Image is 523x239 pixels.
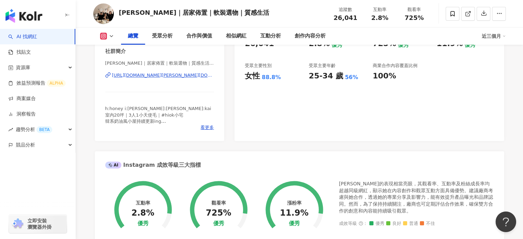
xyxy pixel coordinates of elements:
[405,14,424,21] span: 725%
[211,200,226,206] div: 觀看率
[295,32,326,40] div: 創作內容分析
[6,9,42,23] img: logo
[367,6,393,13] div: 互動率
[105,106,211,130] span: h:honey i:[PERSON_NAME]:[PERSON_NAME]:kai 室內20坪｜3人1小天使毛｜#hiok小宅 韓系奶油風小屋持續更新ing 聯絡信箱 [EMAIL_ADDRES...
[152,32,173,40] div: 受眾分析
[105,60,214,66] span: [PERSON_NAME]｜居家佈置｜軟裝選物｜質感生活 | [PERSON_NAME].[PERSON_NAME].girl
[331,41,342,49] div: 優秀
[262,74,281,81] div: 88.8%
[8,33,37,40] a: searchAI 找網紅
[136,200,150,206] div: 互動率
[482,31,506,42] div: 近三個月
[8,80,66,87] a: 效益預測報告ALPHA
[226,32,247,40] div: 相似網紅
[465,41,476,49] div: 優秀
[112,72,214,78] div: [URL][DOMAIN_NAME][PERSON_NAME][DOMAIN_NAME][PERSON_NAME]
[206,208,231,218] div: 725%
[420,221,435,226] span: 不佳
[309,71,343,82] div: 25-34 歲
[339,221,494,226] div: 成效等級 ：
[119,8,269,17] div: [PERSON_NAME]｜居家佈置｜軟裝選物｜質感生活
[105,161,201,169] div: Instagram 成效等級三大指標
[403,221,418,226] span: 普通
[245,71,260,82] div: 女性
[373,71,396,82] div: 100%
[280,208,308,218] div: 11.9%
[11,218,24,229] img: chrome extension
[8,95,36,102] a: 商案媒合
[398,41,409,49] div: 優秀
[369,221,384,226] span: 優秀
[93,3,114,24] img: KOL Avatar
[371,14,389,21] span: 2.8%
[373,63,417,69] div: 商業合作內容覆蓋比例
[9,215,67,233] a: chrome extension立即安裝 瀏覽器外掛
[8,111,36,118] a: 洞察報告
[334,14,357,21] span: 26,041
[200,124,214,131] span: 看更多
[16,60,30,75] span: 資源庫
[128,32,138,40] div: 總覽
[339,181,494,214] div: [PERSON_NAME]的表現相當亮眼，其觀看率、互動率及粉絲成長率均超越同級網紅，顯示她在內容創作和觀眾互動方面具備優勢。建議廠商考慮與她合作，透過她的專業分享及影響力，能有效提升產品曝光和...
[495,211,516,232] iframe: Help Scout Beacon - Open
[105,162,122,169] div: AI
[260,32,281,40] div: 互動分析
[386,221,401,226] span: 良好
[186,32,212,40] div: 合作與價值
[288,220,299,227] div: 優秀
[213,220,224,227] div: 優秀
[401,6,427,13] div: 觀看率
[8,127,13,132] span: rise
[8,49,31,56] a: 找貼文
[105,48,126,55] div: 社群簡介
[138,220,149,227] div: 優秀
[309,63,336,69] div: 受眾主要年齡
[345,74,358,81] div: 56%
[245,63,272,69] div: 受眾主要性別
[105,72,214,78] a: [URL][DOMAIN_NAME][PERSON_NAME][DOMAIN_NAME][PERSON_NAME]
[333,6,359,13] div: 追蹤數
[16,122,52,137] span: 趨勢分析
[287,200,301,206] div: 漲粉率
[36,126,52,133] div: BETA
[131,208,154,218] div: 2.8%
[16,137,35,153] span: 競品分析
[28,218,52,230] span: 立即安裝 瀏覽器外掛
